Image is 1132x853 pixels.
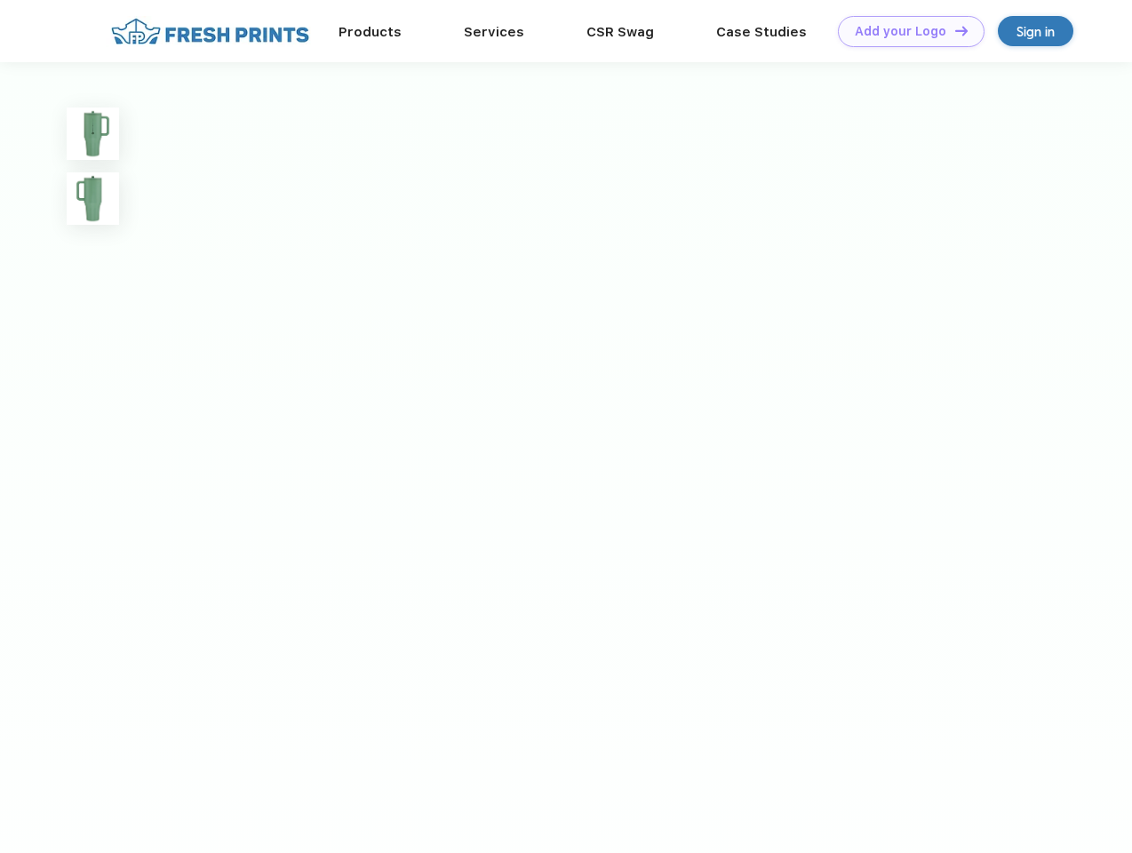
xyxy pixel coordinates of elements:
img: DT [955,26,968,36]
a: Products [339,24,402,40]
a: Sign in [998,16,1073,46]
img: fo%20logo%202.webp [106,16,315,47]
img: func=resize&h=100 [67,108,119,160]
div: Add your Logo [855,24,946,39]
img: func=resize&h=100 [67,172,119,225]
div: Sign in [1016,21,1055,42]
